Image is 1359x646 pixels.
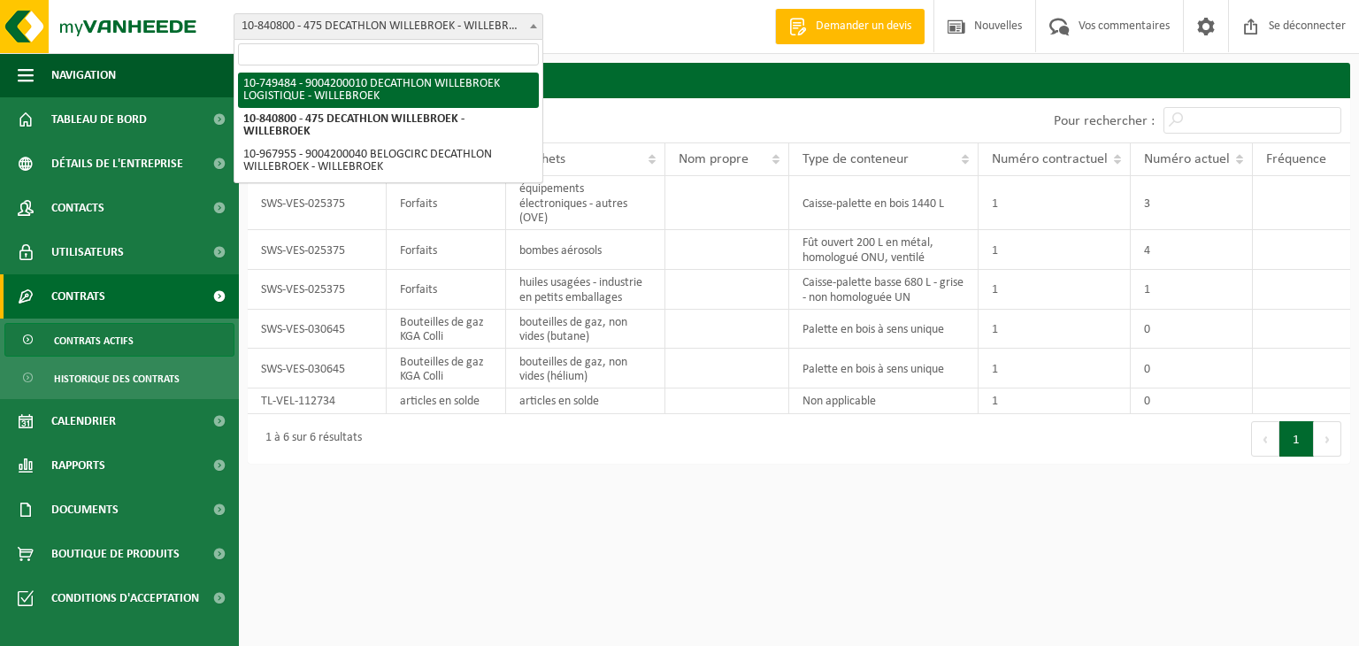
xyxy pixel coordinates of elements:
[802,276,964,304] font: Caisse-palette basse 680 L - grise - non homologuée UN
[1144,395,1150,408] font: 0
[1144,196,1150,210] font: 3
[816,19,911,33] font: Demander un devis
[261,196,345,210] font: SWS-VES-025375
[1269,19,1346,33] font: Se déconnecter
[1279,421,1314,457] button: 1
[242,19,529,33] font: 10-840800 - 475 DECATHLON WILLEBROEK - WILLEBROEK
[400,243,437,257] font: Forfaits
[261,283,345,296] font: SWS-VES-025375
[4,361,234,395] a: Historique des contrats
[51,113,147,127] font: Tableau de bord
[1079,19,1170,33] font: Vos commentaires
[1144,243,1150,257] font: 4
[51,504,119,517] font: Documents
[802,395,876,408] font: Non applicable
[234,14,542,39] span: 10-840800 - 475 DECATHLON WILLEBROEK - WILLEBROEK
[261,243,345,257] font: SWS-VES-025375
[400,355,484,382] font: Bouteilles de gaz KGA Colli
[261,323,345,336] font: SWS-VES-030645
[51,548,180,561] font: Boutique de produits
[4,323,234,357] a: Contrats actifs
[992,243,998,257] font: 1
[1293,434,1300,447] font: 1
[1144,152,1230,166] font: Numéro actuel
[51,592,199,605] font: Conditions d'acceptation
[992,283,998,296] font: 1
[54,374,180,385] font: Historique des contrats
[400,395,480,408] font: articles en solde
[51,459,105,473] font: Rapports
[51,290,105,304] font: Contrats
[992,196,998,210] font: 1
[519,182,627,225] font: équipements électroniques - autres (OVE)
[265,431,362,444] font: 1 à 6 sur 6 résultats
[243,77,500,103] font: 10-749484 - 9004200010 DECATHLON WILLEBROEK LOGISTIQUE - WILLEBROEK
[400,316,484,343] font: Bouteilles de gaz KGA Colli
[51,69,116,82] font: Navigation
[802,363,944,376] font: Palette en bois à sens unique
[679,152,749,166] font: Nom propre
[802,323,944,336] font: Palette en bois à sens unique
[51,415,116,428] font: Calendrier
[519,355,627,382] font: bouteilles de gaz, non vides (hélium)
[1144,323,1150,336] font: 0
[243,148,492,173] font: 10-967955 - 9004200040 BELOGCIRC DECATHLON WILLEBROEK - WILLEBROEK
[519,276,642,304] font: huiles usagées - industrie en petits emballages
[234,13,543,40] span: 10-840800 - 475 DECATHLON WILLEBROEK - WILLEBROEK
[992,363,998,376] font: 1
[519,316,627,343] font: bouteilles de gaz, non vides (butane)
[1251,421,1279,457] button: Précédent
[802,236,933,264] font: Fût ouvert 200 L en métal, homologué ONU, ventilé
[775,9,925,44] a: Demander un devis
[519,243,602,257] font: bombes aérosols
[400,196,437,210] font: Forfaits
[992,395,998,408] font: 1
[1144,363,1150,376] font: 0
[802,152,909,166] font: Type de conteneur
[51,246,124,259] font: Utilisateurs
[51,202,104,215] font: Contacts
[1266,152,1326,166] font: Fréquence
[1144,283,1150,296] font: 1
[992,323,998,336] font: 1
[1314,421,1341,457] button: Suivant
[51,158,183,171] font: Détails de l'entreprise
[400,283,437,296] font: Forfaits
[1054,114,1155,128] font: Pour rechercher :
[974,19,1022,33] font: Nouvelles
[54,336,134,347] font: Contrats actifs
[519,395,599,408] font: articles en solde
[992,152,1108,166] font: Numéro contractuel
[802,196,944,210] font: Caisse-palette en bois 1440 L
[261,395,335,408] font: TL-VEL-112734
[243,112,465,138] font: 10-840800 - 475 DECATHLON WILLEBROEK - WILLEBROEK
[261,363,345,376] font: SWS-VES-030645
